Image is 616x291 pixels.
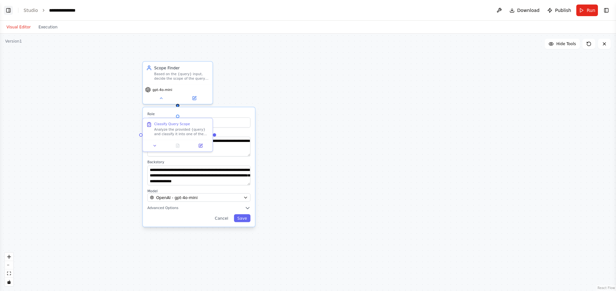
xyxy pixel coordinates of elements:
[5,253,13,286] div: React Flow controls
[555,7,571,14] span: Publish
[147,131,250,135] label: Goal
[166,142,190,149] button: No output available
[598,286,615,290] a: React Flow attribution
[156,195,198,200] span: OpenAI - gpt-4o-mini
[154,127,209,136] div: Analyze the provided {query} and classify it into one of the three defined scopes: Database, Prog...
[147,193,250,202] button: OpenAI - gpt-4o-mini
[602,6,611,15] button: Show right sidebar
[154,72,209,81] div: Based on the {query} input, decide the scope of the query from the following options: - Database ...
[576,5,598,16] button: Run
[147,205,250,211] button: Advanced Options
[178,95,210,102] button: Open in side panel
[5,269,13,278] button: fit view
[152,87,172,92] span: gpt-4o-mini
[234,214,250,222] button: Save
[556,41,576,46] span: Hide Tools
[154,122,190,126] div: Classify Query Scope
[4,6,13,15] button: Show left sidebar
[5,39,22,44] div: Version 1
[545,39,580,49] button: Hide Tools
[3,23,35,31] button: Visual Editor
[147,112,250,116] label: Role
[587,7,595,14] span: Run
[142,61,213,104] div: Scope FinderBased on the {query} input, decide the scope of the query from the following options:...
[147,160,250,165] label: Backstory
[5,261,13,269] button: zoom out
[142,118,213,152] div: Classify Query ScopeAnalyze the provided {query} and classify it into one of the three defined sc...
[154,65,209,71] div: Scope Finder
[24,7,84,14] nav: breadcrumb
[147,189,250,193] label: Model
[5,253,13,261] button: zoom in
[24,8,38,13] a: Studio
[507,5,542,16] button: Download
[5,278,13,286] button: toggle interactivity
[517,7,540,14] span: Download
[211,214,232,222] button: Cancel
[35,23,61,31] button: Execution
[545,5,574,16] button: Publish
[147,206,178,210] span: Advanced Options
[191,142,210,149] button: Open in side panel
